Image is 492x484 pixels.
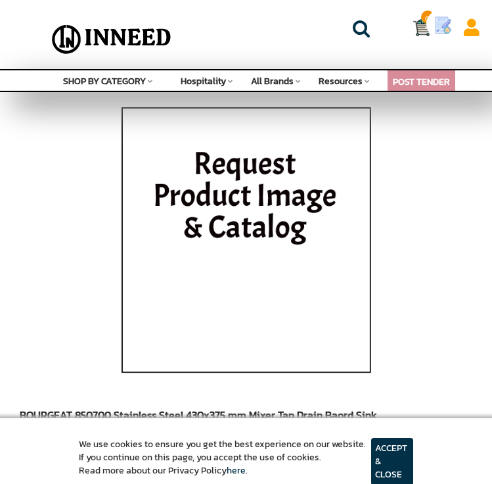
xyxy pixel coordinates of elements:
[227,464,246,477] a: here
[63,74,146,88] span: SHOP BY CATEGORY
[93,81,399,410] img: BOURGEAT 850700 Stainless Steel 430x375 mm Mixer Tap Drain Baord Sink
[421,11,434,24] span: 0
[251,74,294,88] span: All Brands
[181,74,226,88] span: Hospitality
[43,23,181,56] img: Inneed.Market
[434,16,452,34] img: Show My Quotes
[319,74,363,88] span: Resources
[20,410,472,425] h1: BOURGEAT 850700 Stainless Steel 430x375 mm Mixer Tap Drain Baord Sink
[413,18,433,37] img: Cart
[393,75,450,89] a: POST TENDER
[413,13,418,42] a: Cart 0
